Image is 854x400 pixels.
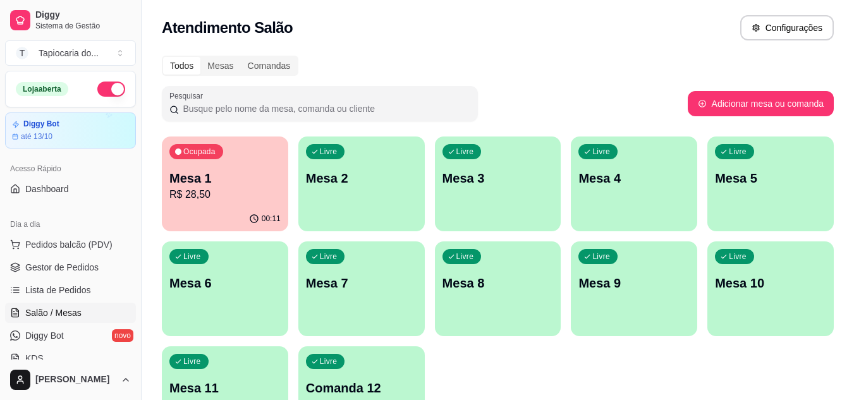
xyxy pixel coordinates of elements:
[25,183,69,195] span: Dashboard
[592,252,610,262] p: Livre
[435,136,561,231] button: LivreMesa 3
[5,280,136,300] a: Lista de Pedidos
[169,274,281,292] p: Mesa 6
[456,147,474,157] p: Livre
[169,169,281,187] p: Mesa 1
[25,284,91,296] span: Lista de Pedidos
[298,241,425,336] button: LivreMesa 7
[578,169,690,187] p: Mesa 4
[25,261,99,274] span: Gestor de Pedidos
[200,57,240,75] div: Mesas
[320,252,338,262] p: Livre
[169,379,281,397] p: Mesa 11
[5,257,136,277] a: Gestor de Pedidos
[5,5,136,35] a: DiggySistema de Gestão
[5,365,136,395] button: [PERSON_NAME]
[183,147,216,157] p: Ocupada
[592,147,610,157] p: Livre
[5,159,136,179] div: Acesso Rápido
[5,234,136,255] button: Pedidos balcão (PDV)
[35,21,131,31] span: Sistema de Gestão
[162,136,288,231] button: OcupadaMesa 1R$ 28,5000:11
[578,274,690,292] p: Mesa 9
[306,169,417,187] p: Mesa 2
[729,252,747,262] p: Livre
[5,325,136,346] a: Diggy Botnovo
[306,379,417,397] p: Comanda 12
[97,82,125,97] button: Alterar Status
[25,352,44,365] span: KDS
[16,82,68,96] div: Loja aberta
[162,241,288,336] button: LivreMesa 6
[5,348,136,368] a: KDS
[571,241,697,336] button: LivreMesa 9
[25,329,64,342] span: Diggy Bot
[688,91,834,116] button: Adicionar mesa ou comanda
[23,119,59,129] article: Diggy Bot
[21,131,52,142] article: até 13/10
[5,40,136,66] button: Select a team
[729,147,747,157] p: Livre
[320,356,338,367] p: Livre
[25,306,82,319] span: Salão / Mesas
[306,274,417,292] p: Mesa 7
[456,252,474,262] p: Livre
[707,136,834,231] button: LivreMesa 5
[25,238,113,251] span: Pedidos balcão (PDV)
[39,47,99,59] div: Tapiocaria do ...
[298,136,425,231] button: LivreMesa 2
[715,274,826,292] p: Mesa 10
[715,169,826,187] p: Mesa 5
[16,47,28,59] span: T
[5,179,136,199] a: Dashboard
[183,252,201,262] p: Livre
[5,303,136,323] a: Salão / Mesas
[169,90,207,101] label: Pesquisar
[740,15,834,40] button: Configurações
[162,18,293,38] h2: Atendimento Salão
[179,102,470,115] input: Pesquisar
[5,112,136,148] a: Diggy Botaté 13/10
[35,374,116,385] span: [PERSON_NAME]
[442,274,554,292] p: Mesa 8
[320,147,338,157] p: Livre
[435,241,561,336] button: LivreMesa 8
[169,187,281,202] p: R$ 28,50
[5,214,136,234] div: Dia a dia
[442,169,554,187] p: Mesa 3
[163,57,200,75] div: Todos
[35,9,131,21] span: Diggy
[183,356,201,367] p: Livre
[262,214,281,224] p: 00:11
[571,136,697,231] button: LivreMesa 4
[707,241,834,336] button: LivreMesa 10
[241,57,298,75] div: Comandas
